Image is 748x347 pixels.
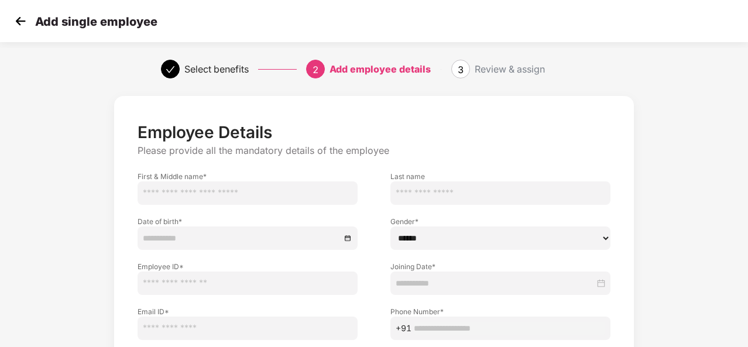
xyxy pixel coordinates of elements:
[138,122,610,142] p: Employee Details
[458,64,464,75] span: 3
[313,64,318,75] span: 2
[390,217,610,226] label: Gender
[138,262,358,272] label: Employee ID
[330,60,431,78] div: Add employee details
[35,15,157,29] p: Add single employee
[138,145,610,157] p: Please provide all the mandatory details of the employee
[138,171,358,181] label: First & Middle name
[138,307,358,317] label: Email ID
[184,60,249,78] div: Select benefits
[12,12,29,30] img: svg+xml;base64,PHN2ZyB4bWxucz0iaHR0cDovL3d3dy53My5vcmcvMjAwMC9zdmciIHdpZHRoPSIzMCIgaGVpZ2h0PSIzMC...
[396,322,411,335] span: +91
[138,217,358,226] label: Date of birth
[390,171,610,181] label: Last name
[475,60,545,78] div: Review & assign
[390,307,610,317] label: Phone Number
[390,262,610,272] label: Joining Date
[166,65,175,74] span: check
